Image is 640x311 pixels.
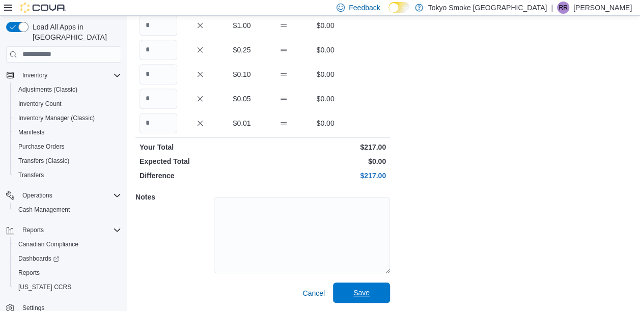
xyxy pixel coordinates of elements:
[18,240,78,248] span: Canadian Compliance
[140,156,261,166] p: Expected Total
[10,168,125,182] button: Transfers
[14,252,63,265] a: Dashboards
[140,113,177,133] input: Quantity
[140,171,261,181] p: Difference
[135,187,212,207] h5: Notes
[18,86,77,94] span: Adjustments (Classic)
[18,224,121,236] span: Reports
[29,22,121,42] span: Load All Apps in [GEOGRAPHIC_DATA]
[302,288,325,298] span: Cancel
[22,71,47,79] span: Inventory
[14,252,121,265] span: Dashboards
[14,155,73,167] a: Transfers (Classic)
[10,266,125,280] button: Reports
[22,226,44,234] span: Reports
[10,203,125,217] button: Cash Management
[140,64,177,84] input: Quantity
[333,282,390,303] button: Save
[14,83,81,96] a: Adjustments (Classic)
[10,154,125,168] button: Transfers (Classic)
[14,98,121,110] span: Inventory Count
[140,40,177,60] input: Quantity
[14,267,44,279] a: Reports
[551,2,553,14] p: |
[14,126,121,138] span: Manifests
[223,45,261,55] p: $0.25
[18,189,121,202] span: Operations
[14,204,121,216] span: Cash Management
[557,2,569,14] div: Ryan Ridsdale
[14,155,121,167] span: Transfers (Classic)
[307,45,344,55] p: $0.00
[140,89,177,109] input: Quantity
[20,3,66,13] img: Cova
[307,94,344,104] p: $0.00
[307,118,344,128] p: $0.00
[18,283,71,291] span: [US_STATE] CCRS
[14,204,74,216] a: Cash Management
[298,283,329,303] button: Cancel
[223,118,261,128] p: $0.01
[559,2,567,14] span: RR
[10,139,125,154] button: Purchase Orders
[18,171,44,179] span: Transfers
[265,142,386,152] p: $217.00
[14,281,75,293] a: [US_STATE] CCRS
[14,140,121,153] span: Purchase Orders
[10,97,125,111] button: Inventory Count
[428,2,547,14] p: Tokyo Smoke [GEOGRAPHIC_DATA]
[14,112,99,124] a: Inventory Manager (Classic)
[307,20,344,31] p: $0.00
[14,169,48,181] a: Transfers
[18,143,65,151] span: Purchase Orders
[10,82,125,97] button: Adjustments (Classic)
[223,20,261,31] p: $1.00
[2,223,125,237] button: Reports
[14,238,82,250] a: Canadian Compliance
[223,69,261,79] p: $0.10
[10,125,125,139] button: Manifests
[265,156,386,166] p: $0.00
[10,251,125,266] a: Dashboards
[349,3,380,13] span: Feedback
[307,69,344,79] p: $0.00
[2,68,125,82] button: Inventory
[14,267,121,279] span: Reports
[573,2,632,14] p: [PERSON_NAME]
[18,255,59,263] span: Dashboards
[14,126,48,138] a: Manifests
[18,69,121,81] span: Inventory
[140,15,177,36] input: Quantity
[18,206,70,214] span: Cash Management
[18,69,51,81] button: Inventory
[14,112,121,124] span: Inventory Manager (Classic)
[18,157,69,165] span: Transfers (Classic)
[14,281,121,293] span: Washington CCRS
[223,94,261,104] p: $0.05
[2,188,125,203] button: Operations
[10,111,125,125] button: Inventory Manager (Classic)
[18,224,48,236] button: Reports
[18,114,95,122] span: Inventory Manager (Classic)
[22,191,52,200] span: Operations
[388,2,410,13] input: Dark Mode
[18,128,44,136] span: Manifests
[14,169,121,181] span: Transfers
[18,269,40,277] span: Reports
[14,83,121,96] span: Adjustments (Classic)
[14,140,69,153] a: Purchase Orders
[18,100,62,108] span: Inventory Count
[14,98,66,110] a: Inventory Count
[353,288,370,298] span: Save
[140,142,261,152] p: Your Total
[14,238,121,250] span: Canadian Compliance
[265,171,386,181] p: $217.00
[10,237,125,251] button: Canadian Compliance
[10,280,125,294] button: [US_STATE] CCRS
[18,189,57,202] button: Operations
